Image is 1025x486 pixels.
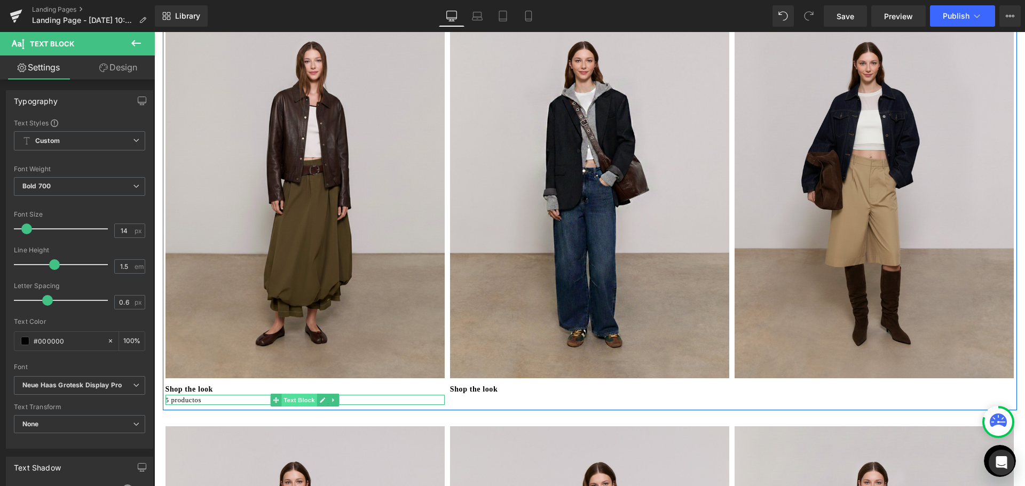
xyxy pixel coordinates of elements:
[135,299,144,306] span: px
[22,381,122,390] i: Neue Haas Grotesk Display Pro
[80,55,157,79] a: Design
[930,5,995,27] button: Publish
[14,363,145,371] div: Font
[772,5,794,27] button: Undo
[296,352,575,363] p: Shop the look
[35,137,60,146] b: Custom
[14,318,145,325] div: Text Color
[11,352,290,363] p: Shop the look
[14,211,145,218] div: Font Size
[837,11,854,22] span: Save
[871,5,926,27] a: Preview
[14,246,145,254] div: Line Height
[34,335,102,347] input: Color
[14,118,145,127] div: Text Styles
[999,5,1021,27] button: More
[135,263,144,270] span: em
[490,5,516,27] a: Tablet
[516,5,541,27] a: Mobile
[32,5,155,14] a: Landing Pages
[14,457,61,472] div: Text Shadow
[128,362,163,375] span: Text Block
[32,16,135,25] span: Landing Page - [DATE] 10:29:34
[439,5,464,27] a: Desktop
[798,5,819,27] button: Redo
[884,11,913,22] span: Preview
[135,227,144,234] span: px
[943,12,969,20] span: Publish
[22,182,51,190] b: Bold 700
[14,282,145,290] div: Letter Spacing
[22,420,39,428] b: None
[174,362,185,375] a: Expand / Collapse
[175,11,200,21] span: Library
[464,5,490,27] a: Laptop
[14,403,145,411] div: Text Transform
[119,332,145,350] div: %
[14,165,145,173] div: Font Weight
[14,91,58,106] div: Typography
[989,450,1014,475] div: Open Intercom Messenger
[30,39,74,48] span: Text Block
[155,5,208,27] a: New Library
